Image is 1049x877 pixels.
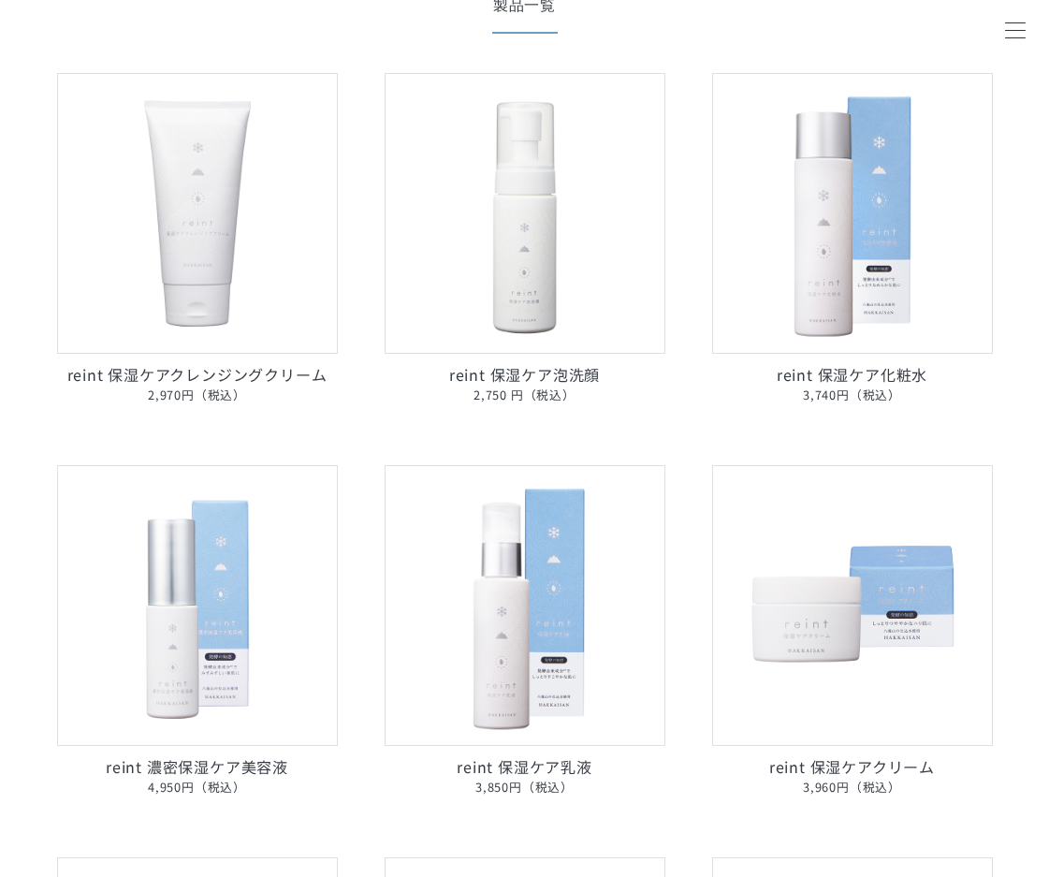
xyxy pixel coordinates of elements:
[57,465,338,797] a: reint 濃密保湿ケア美容液 reint 濃密保湿ケア美容液4,950円（税込）
[712,778,993,797] span: 3,960円（税込）
[57,73,338,354] img: reint 保湿ケアクレンジングクリーム
[712,755,993,797] p: reint 保湿ケアクリーム
[57,73,338,405] a: reint 保湿ケアクレンジングクリーム reint 保湿ケアクレンジングクリーム2,970円（税込）
[712,386,993,405] span: 3,740円（税込）
[385,386,665,405] span: 2,750 円（税込）
[57,755,338,797] p: reint 濃密保湿ケア美容液
[57,363,338,405] p: reint 保湿ケアクレンジングクリーム
[57,386,338,405] span: 2,970円（税込）
[57,465,338,746] img: reint 濃密保湿ケア美容液
[712,465,993,797] a: reint 保湿ケアクリーム reint 保湿ケアクリーム3,960円（税込）
[385,778,665,797] span: 3,850円（税込）
[385,73,665,354] img: reint 保湿ケア泡洗顔
[385,363,665,405] p: reint 保湿ケア泡洗顔
[712,465,993,746] img: reint 保湿ケアクリーム
[712,363,993,405] p: reint 保湿ケア化粧水
[385,73,665,405] a: reint 保湿ケア泡洗顔 reint 保湿ケア泡洗顔2,750 円（税込）
[712,73,993,405] a: reint 保湿ケア化粧水 reint 保湿ケア化粧水3,740円（税込）
[385,465,665,797] a: reint 保湿ケア乳液 reint 保湿ケア乳液3,850円（税込）
[712,73,993,354] img: reint 保湿ケア化粧水
[385,755,665,797] p: reint 保湿ケア乳液
[57,778,338,797] span: 4,950円（税込）
[385,465,665,746] img: reint 保湿ケア乳液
